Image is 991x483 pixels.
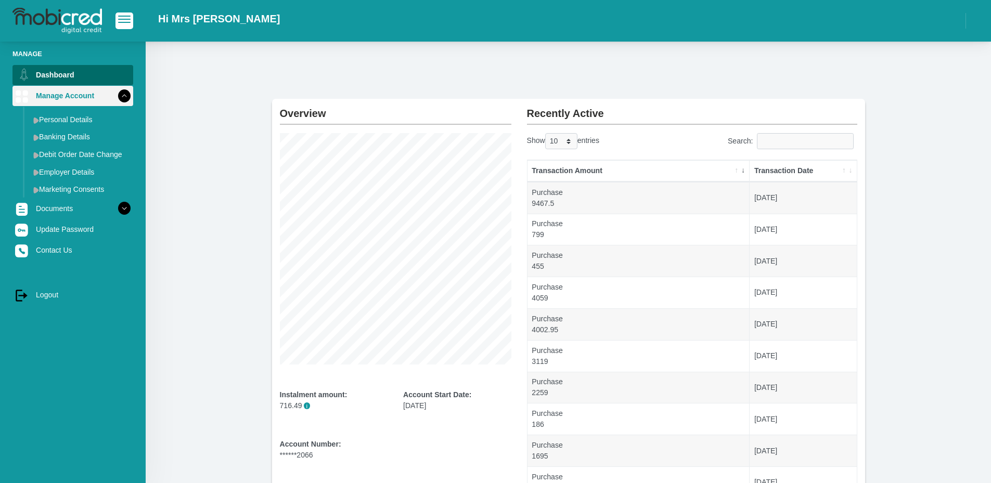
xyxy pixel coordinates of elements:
img: menu arrow [33,117,39,124]
td: Purchase 186 [527,403,750,435]
a: Dashboard [12,65,133,85]
h2: Recently Active [527,99,857,120]
td: [DATE] [750,403,856,435]
input: Search: [757,133,854,149]
img: menu arrow [33,187,39,193]
td: [DATE] [750,340,856,372]
a: Debit Order Date Change [29,146,133,163]
td: Purchase 2259 [527,372,750,403]
label: Search: [728,133,857,149]
td: [DATE] [750,182,856,214]
th: Transaction Date: activate to sort column ascending [750,160,856,182]
a: Update Password [12,219,133,239]
a: Documents [12,199,133,218]
a: Contact Us [12,240,133,260]
b: Account Number: [280,440,341,448]
td: Purchase 799 [527,214,750,245]
h2: Overview [280,99,511,120]
td: [DATE] [750,277,856,308]
th: Transaction Amount: activate to sort column ascending [527,160,750,182]
a: Logout [12,285,133,305]
td: [DATE] [750,372,856,403]
a: Personal Details [29,111,133,128]
a: Marketing Consents [29,181,133,198]
td: Purchase 3119 [527,340,750,372]
td: Purchase 4002.95 [527,308,750,340]
p: 716.49 [280,400,388,411]
img: menu arrow [33,134,39,141]
td: Purchase 4059 [527,277,750,308]
img: logo-mobicred.svg [12,8,102,34]
img: menu arrow [33,169,39,176]
td: Purchase 1695 [527,435,750,466]
a: Manage Account [12,86,133,106]
td: Purchase 455 [527,245,750,277]
select: Showentries [545,133,577,149]
a: Banking Details [29,128,133,145]
td: [DATE] [750,308,856,340]
td: [DATE] [750,214,856,245]
a: Employer Details [29,164,133,180]
span: i [304,402,311,409]
td: [DATE] [750,245,856,277]
b: Instalment amount: [280,390,348,399]
h2: Hi Mrs [PERSON_NAME] [158,12,280,25]
li: Manage [12,49,133,59]
td: [DATE] [750,435,856,466]
div: [DATE] [403,389,511,411]
img: menu arrow [33,152,39,159]
label: Show entries [527,133,599,149]
b: Account Start Date: [403,390,471,399]
td: Purchase 9467.5 [527,182,750,214]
